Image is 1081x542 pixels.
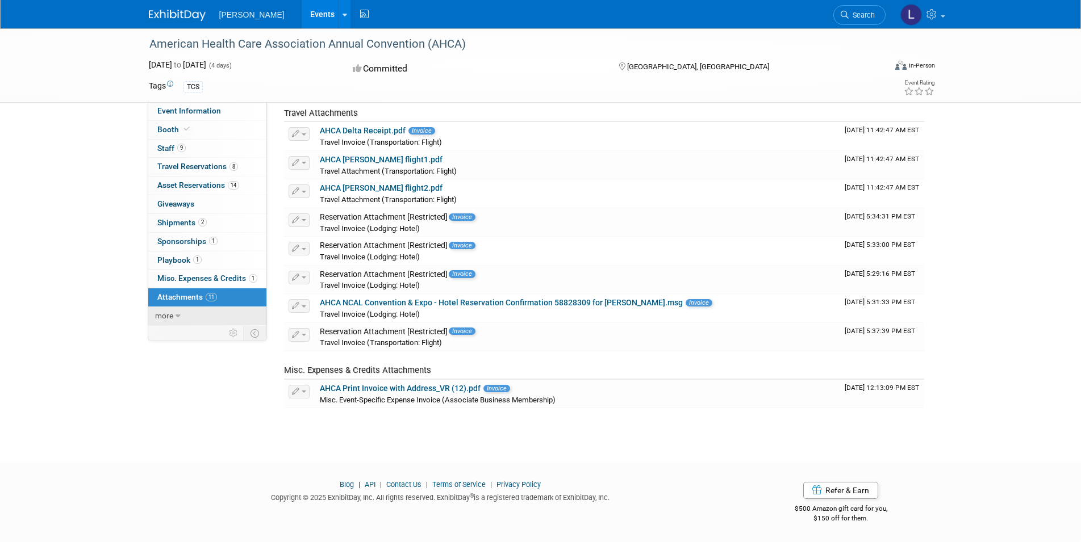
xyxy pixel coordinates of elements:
span: Upload Timestamp [845,270,915,278]
span: to [172,60,183,69]
div: Event Rating [904,80,934,86]
a: AHCA [PERSON_NAME] flight1.pdf [320,155,443,164]
a: Asset Reservations14 [148,177,266,195]
span: Travel Reservations [157,162,238,171]
span: Travel Attachment (Transportation: Flight) [320,167,457,175]
span: Invoice [483,385,510,392]
span: | [423,480,431,489]
span: Asset Reservations [157,180,239,190]
span: Attachments [157,292,217,301]
span: Giveaways [157,199,194,208]
sup: ® [470,493,474,499]
span: 14 [228,181,239,190]
td: Upload Timestamp [840,179,924,208]
span: Upload Timestamp [845,327,915,335]
div: Reservation Attachment [Restricted] [320,241,836,251]
span: Travel Invoice (Lodging: Hotel) [320,281,420,289]
span: (4 days) [208,62,232,69]
img: Format-Inperson.png [895,61,907,70]
a: Misc. Expenses & Credits1 [148,270,266,288]
div: Copyright © 2025 ExhibitDay, Inc. All rights reserved. ExhibitDay is a registered trademark of Ex... [149,490,733,503]
a: Giveaways [148,195,266,213]
span: | [356,480,363,489]
span: | [377,480,385,489]
div: In-Person [908,61,935,70]
i: Booth reservation complete [184,126,190,132]
td: Upload Timestamp [840,151,924,179]
span: Upload Timestamp [845,155,919,163]
span: 2 [198,218,207,226]
span: Upload Timestamp [845,384,919,392]
a: Booth [148,121,266,139]
span: Event Information [157,106,221,115]
a: Sponsorships1 [148,233,266,251]
span: Staff [157,144,186,153]
a: Shipments2 [148,214,266,232]
a: Contact Us [386,480,421,489]
a: Blog [340,480,354,489]
span: Upload Timestamp [845,298,915,306]
span: Sponsorships [157,237,218,246]
span: [PERSON_NAME] [219,10,285,19]
span: Invoice [449,242,475,249]
td: Upload Timestamp [840,237,924,265]
span: Travel Invoice (Transportation: Flight) [320,338,442,347]
span: Travel Attachment (Transportation: Flight) [320,195,457,204]
span: Shipments [157,218,207,227]
span: Invoice [449,270,475,278]
a: Terms of Service [432,480,486,489]
a: AHCA [PERSON_NAME] flight2.pdf [320,183,443,192]
span: Invoice [449,327,475,335]
div: Event Format [819,59,936,76]
a: AHCA Delta Receipt.pdf [320,126,406,135]
div: Reservation Attachment [Restricted] [320,270,836,280]
div: American Health Care Association Annual Convention (AHCA) [145,34,869,54]
span: Misc. Expenses & Credits Attachments [284,365,431,375]
a: Travel Reservations8 [148,158,266,176]
span: Invoice [686,299,712,306]
span: Travel Invoice (Lodging: Hotel) [320,253,420,261]
img: ExhibitDay [149,10,206,21]
span: [GEOGRAPHIC_DATA], [GEOGRAPHIC_DATA] [627,62,769,71]
span: [DATE] [DATE] [149,60,206,69]
span: Travel Invoice (Lodging: Hotel) [320,224,420,233]
div: Reservation Attachment [Restricted] [320,212,836,222]
span: Invoice [449,213,475,221]
a: Attachments11 [148,288,266,306]
a: AHCA Print Invoice with Address_VR (12).pdf [320,384,481,393]
span: Search [849,11,875,19]
span: Travel Invoice (Transportation: Flight) [320,138,442,146]
a: Search [833,5,886,25]
td: Upload Timestamp [840,294,924,322]
a: Playbook1 [148,251,266,270]
a: AHCA NCAL Convention & Expo - Hotel Reservation Confirmation 58828309 for [PERSON_NAME].msg [320,298,683,307]
span: Upload Timestamp [845,212,915,220]
span: Travel Invoice (Lodging: Hotel) [320,310,420,318]
td: Personalize Event Tab Strip [224,326,244,341]
div: Reservation Attachment [Restricted] [320,327,836,337]
span: 1 [249,274,257,283]
a: Staff9 [148,140,266,158]
span: 9 [177,144,186,152]
a: Privacy Policy [496,480,541,489]
span: Playbook [157,255,202,264]
span: Booth [157,125,192,134]
a: API [365,480,375,489]
td: Upload Timestamp [840,380,924,408]
a: Refer & Earn [803,482,878,499]
div: $150 off for them. [749,514,933,523]
span: Misc. Event-Specific Expense Invoice (Associate Business Membership) [320,396,556,404]
span: Upload Timestamp [845,241,915,249]
span: 1 [193,255,202,264]
span: Misc. Expenses & Credits [157,274,257,283]
td: Upload Timestamp [840,323,924,351]
a: more [148,307,266,325]
img: Lorrel Filliater [900,4,922,26]
span: more [155,311,173,320]
td: Tags [149,80,173,93]
span: Upload Timestamp [845,183,919,191]
span: Upload Timestamp [845,126,919,134]
span: 1 [209,237,218,245]
a: Event Information [148,102,266,120]
span: 11 [206,293,217,301]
